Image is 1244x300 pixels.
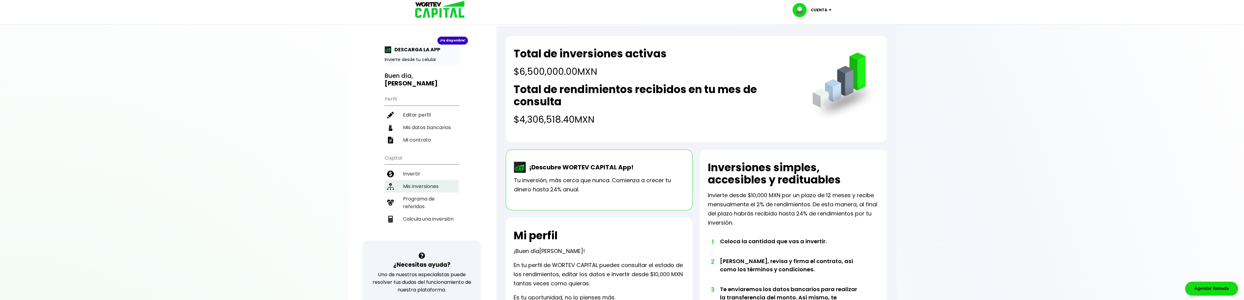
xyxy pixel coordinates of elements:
a: Programa de referidos [385,193,459,213]
h4: $4,306,518.40 MXN [514,113,800,126]
img: icon-down [827,9,836,11]
h3: ¿Necesitas ayuda? [393,260,450,269]
p: ¡Descubre WORTEV CAPITAL App! [526,163,633,172]
h2: Total de rendimientos recibidos en tu mes de consulta [514,83,800,108]
a: Mi contrato [385,134,459,146]
li: Coloca la cantidad que vas a invertir. [720,237,862,257]
h3: Buen día, [385,72,459,87]
span: 2 [711,257,714,266]
b: [PERSON_NAME] [385,79,438,88]
img: editar-icon.952d3147.svg [387,112,394,118]
img: inversiones-icon.6695dc30.svg [387,183,394,190]
img: invertir-icon.b3b967d7.svg [387,171,394,177]
p: DESCARGA LA APP [391,46,440,53]
p: Invierte desde tu celular [385,56,459,63]
h4: $6,500,000.00 MXN [514,65,667,78]
ul: Capital [385,151,459,240]
p: Invierte desde $10,000 MXN por un plazo de 12 meses y recibe mensualmente el 2% de rendimientos. ... [708,191,879,227]
li: [PERSON_NAME], revisa y firma el contrato, así como los términos y condiciones. [720,257,862,285]
span: 1 [711,237,714,246]
span: [PERSON_NAME] [539,247,583,255]
img: datos-icon.10cf9172.svg [387,124,394,131]
div: ¡Ya disponible! [437,37,468,45]
p: En tu perfil de WORTEV CAPITAL puedes consultar el estado de los rendimientos, editar los datos e... [514,261,685,288]
h2: Mi perfil [514,230,558,242]
h2: Inversiones simples, accesibles y redituables [708,161,879,186]
img: contrato-icon.f2db500c.svg [387,137,394,143]
img: recomiendanos-icon.9b8e9327.svg [387,199,394,206]
div: Agendar llamada [1185,282,1238,295]
img: app-icon [385,46,391,53]
img: wortev-capital-app-icon [514,162,526,173]
p: Tu inversión, más cerca que nunca. Comienza a crecer tu dinero hasta 24% anual. [514,176,684,194]
a: Mis datos bancarios [385,121,459,134]
p: Cuenta [811,5,827,15]
a: Calcula una inversión [385,213,459,225]
a: Mis inversiones [385,180,459,193]
p: ¡Buen día ! [514,247,585,256]
img: calculadora-icon.17d418c4.svg [387,216,394,222]
h2: Total de inversiones activas [514,48,667,60]
a: Invertir [385,168,459,180]
img: profile-image [793,3,811,17]
p: Uno de nuestros especialistas puede resolver tus dudas del funcionamiento de nuestra plataforma. [370,271,473,294]
span: 3 [711,285,714,294]
a: Editar perfil [385,109,459,121]
img: grafica.516fef24.png [810,52,879,122]
ul: Perfil [385,92,459,146]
